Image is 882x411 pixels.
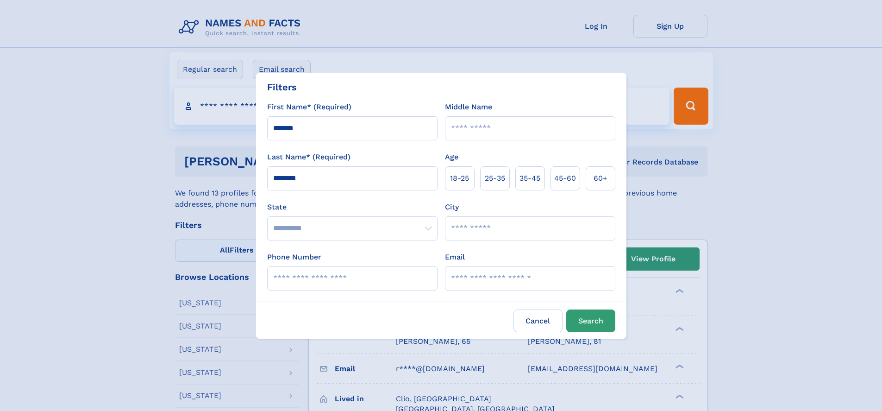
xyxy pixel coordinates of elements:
span: 25‑35 [485,173,505,184]
span: 18‑25 [450,173,469,184]
span: 45‑60 [554,173,576,184]
label: Email [445,252,465,263]
label: Phone Number [267,252,321,263]
label: Age [445,152,458,163]
span: 35‑45 [519,173,540,184]
label: City [445,202,459,213]
label: State [267,202,438,213]
label: First Name* (Required) [267,101,351,113]
button: Search [566,310,615,332]
label: Last Name* (Required) [267,152,350,163]
span: 60+ [594,173,607,184]
label: Cancel [513,310,563,332]
div: Filters [267,80,297,94]
label: Middle Name [445,101,492,113]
